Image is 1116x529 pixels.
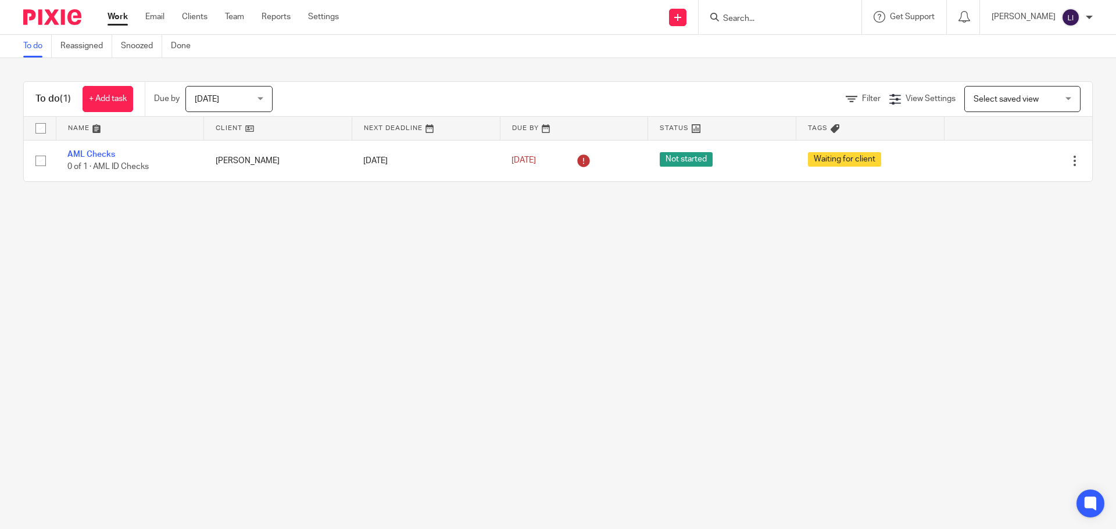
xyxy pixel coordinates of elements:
p: [PERSON_NAME] [992,11,1056,23]
h1: To do [35,93,71,105]
span: [DATE] [512,157,536,165]
span: Not started [660,152,713,167]
span: Get Support [890,13,935,21]
span: 0 of 1 · AML ID Checks [67,163,149,171]
span: Filter [862,95,881,103]
a: AML Checks [67,150,115,159]
img: svg%3E [1061,8,1080,27]
a: Reassigned [60,35,112,57]
a: Email [145,11,164,23]
span: Select saved view [974,95,1039,103]
span: Waiting for client [808,152,881,167]
a: Settings [308,11,339,23]
span: Tags [808,125,828,131]
a: Snoozed [121,35,162,57]
span: View Settings [906,95,956,103]
p: Due by [154,93,180,105]
td: [DATE] [352,140,500,181]
span: (1) [60,94,71,103]
span: [DATE] [195,95,219,103]
a: Clients [182,11,208,23]
img: Pixie [23,9,81,25]
a: Team [225,11,244,23]
a: Reports [262,11,291,23]
input: Search [722,14,827,24]
a: + Add task [83,86,133,112]
td: [PERSON_NAME] [204,140,352,181]
a: Done [171,35,199,57]
a: To do [23,35,52,57]
a: Work [108,11,128,23]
